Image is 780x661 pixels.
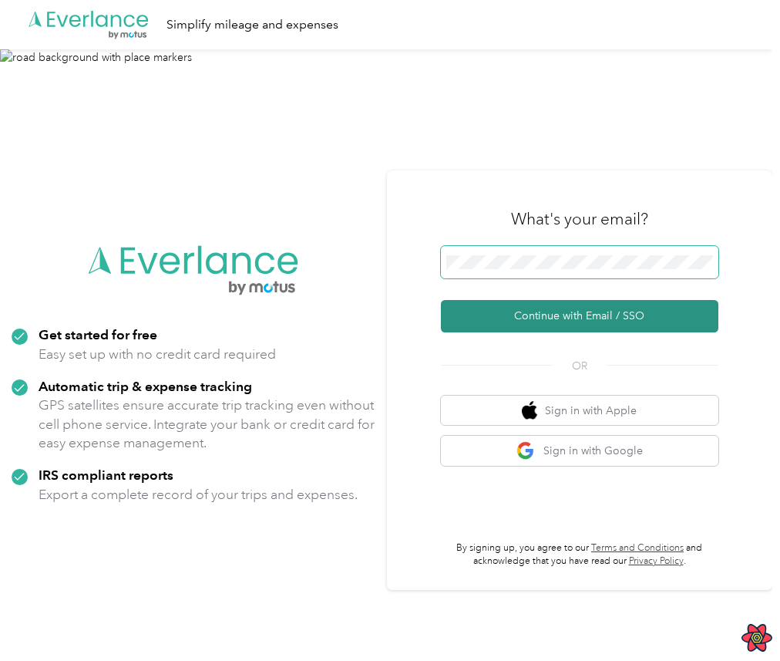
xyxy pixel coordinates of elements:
strong: Automatic trip & expense tracking [39,378,252,394]
p: By signing up, you agree to our and acknowledge that you have read our . [441,541,718,568]
a: Privacy Policy [629,555,684,567]
p: Export a complete record of your trips and expenses. [39,485,358,504]
strong: IRS compliant reports [39,467,173,483]
div: Simplify mileage and expenses [166,15,338,35]
strong: Get started for free [39,326,157,342]
img: google logo [516,441,536,460]
a: Terms and Conditions [591,542,684,554]
button: Continue with Email / SSO [441,300,718,332]
button: Open React Query Devtools [741,622,772,653]
img: apple logo [522,401,537,420]
span: OR [553,358,607,374]
h3: What's your email? [511,208,648,230]
button: apple logoSign in with Apple [441,396,718,426]
p: GPS satellites ensure accurate trip tracking even without cell phone service. Integrate your bank... [39,396,375,453]
p: Easy set up with no credit card required [39,345,276,364]
button: google logoSign in with Google [441,436,718,466]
